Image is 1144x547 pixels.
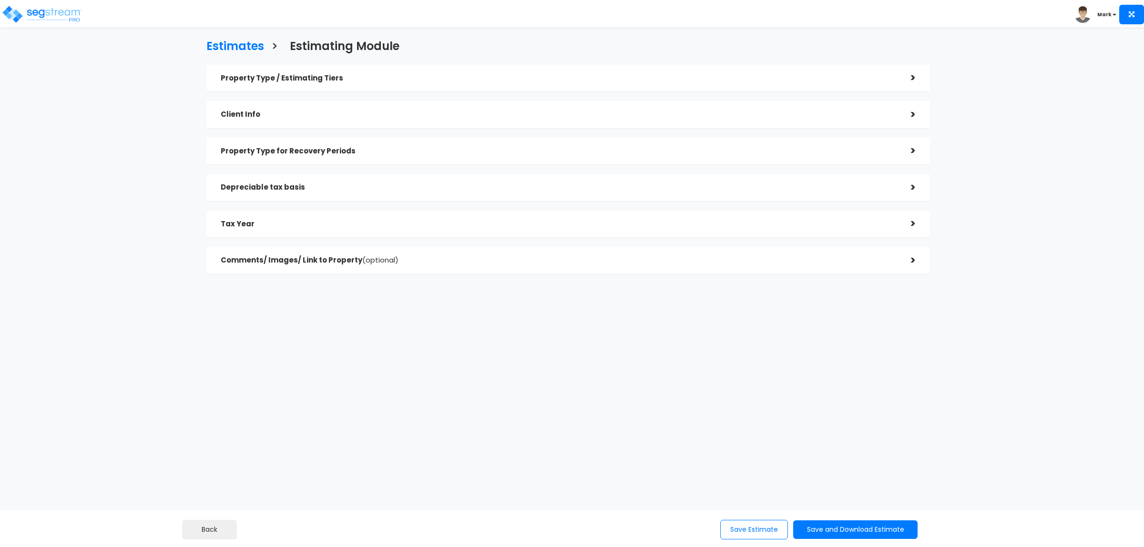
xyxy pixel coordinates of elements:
[221,220,897,228] h5: Tax Year
[897,107,916,122] div: >
[221,111,897,119] h5: Client Info
[290,40,399,55] h3: Estimating Module
[720,520,788,539] button: Save Estimate
[283,30,399,60] a: Estimating Module
[362,255,398,265] span: (optional)
[1097,11,1112,18] b: Mark
[1,5,82,24] img: logo_pro_r.png
[271,40,278,55] h3: >
[221,74,897,82] h5: Property Type / Estimating Tiers
[897,143,916,158] div: >
[897,216,916,231] div: >
[182,520,237,539] button: Back
[793,520,918,539] button: Save and Download Estimate
[897,71,916,85] div: >
[1074,6,1091,23] img: avatar.png
[206,40,264,55] h3: Estimates
[221,147,897,155] h5: Property Type for Recovery Periods
[199,30,264,60] a: Estimates
[221,183,897,192] h5: Depreciable tax basis
[897,180,916,195] div: >
[221,256,897,264] h5: Comments/ Images/ Link to Property
[897,253,916,268] div: >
